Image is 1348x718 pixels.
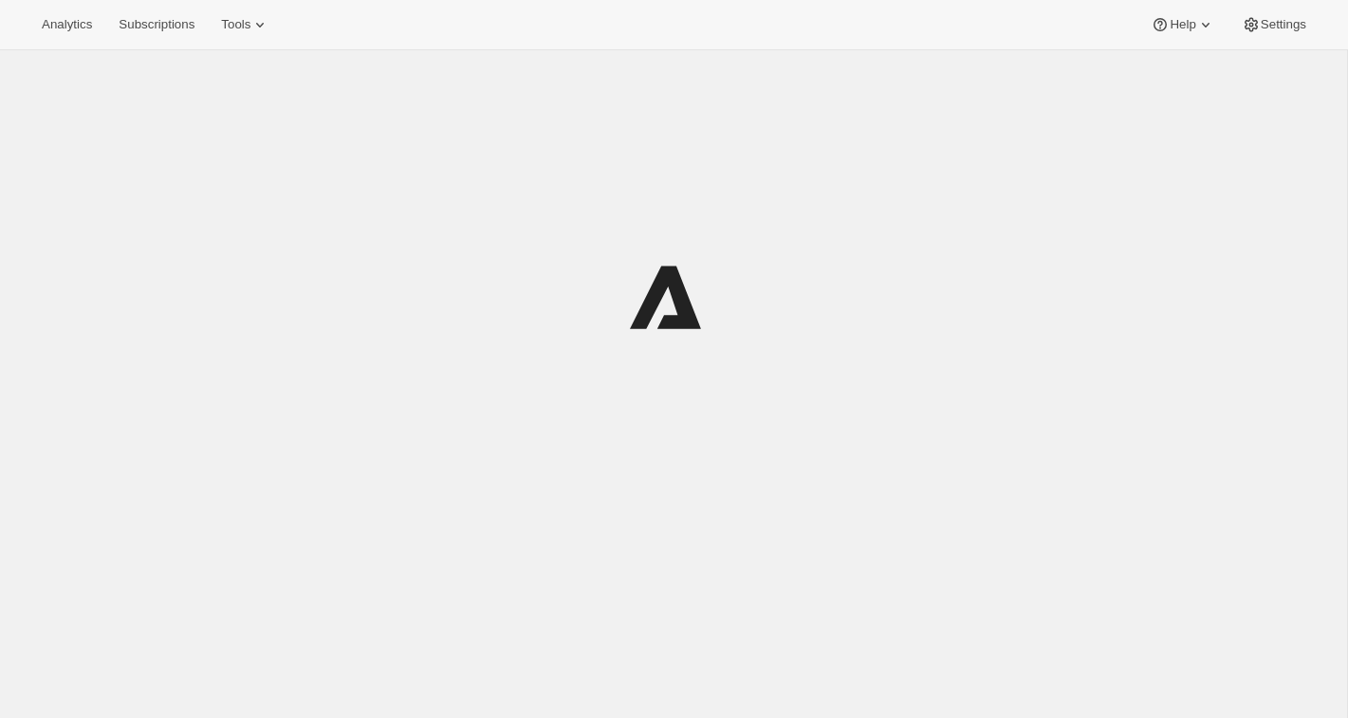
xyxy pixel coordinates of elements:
[1139,11,1226,38] button: Help
[221,17,250,32] span: Tools
[1261,17,1306,32] span: Settings
[107,11,206,38] button: Subscriptions
[119,17,194,32] span: Subscriptions
[30,11,103,38] button: Analytics
[210,11,281,38] button: Tools
[1170,17,1195,32] span: Help
[1230,11,1318,38] button: Settings
[42,17,92,32] span: Analytics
